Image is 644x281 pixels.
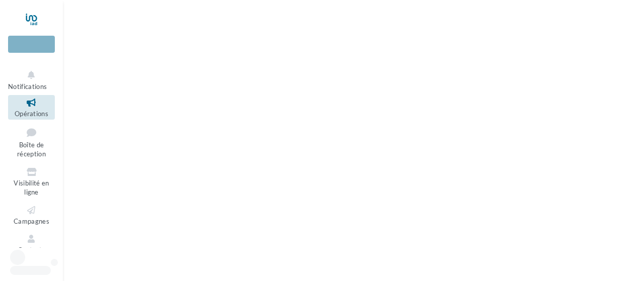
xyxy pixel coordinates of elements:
[18,246,45,254] span: Contacts
[8,203,55,227] a: Campagnes
[8,82,47,90] span: Notifications
[8,95,55,120] a: Opérations
[17,141,46,158] span: Boîte de réception
[15,110,48,118] span: Opérations
[8,124,55,160] a: Boîte de réception
[8,36,55,53] div: Nouvelle campagne
[14,217,49,225] span: Campagnes
[8,164,55,199] a: Visibilité en ligne
[8,231,55,256] a: Contacts
[14,179,49,197] span: Visibilité en ligne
